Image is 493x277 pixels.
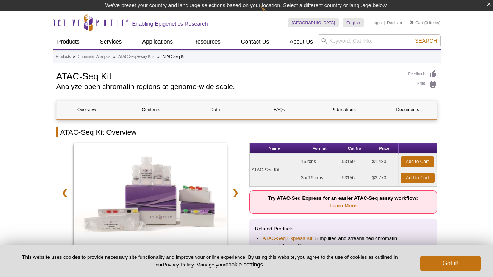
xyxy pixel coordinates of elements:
[185,101,245,119] a: Data
[371,20,382,25] a: Login
[225,261,263,268] button: cookie settings
[227,184,244,201] a: ❯
[56,83,401,90] h2: Analyze open chromatin regions at genome-wide scale.
[318,34,441,47] input: Keyword, Cat. No.
[370,170,398,186] td: $3,770
[313,101,374,119] a: Publications
[408,70,437,78] a: Feedback
[340,170,370,186] td: 53156
[384,18,385,27] li: |
[118,53,154,60] a: ATAC-Seq Assay Kits
[343,18,364,27] a: English
[255,225,431,233] p: Related Products:
[250,154,299,186] td: ATAC-Seq Kit
[268,195,418,209] strong: Try ATAC-Seq Express for an easier ATAC-Seq assay workflow:
[189,34,225,49] a: Resources
[420,256,481,271] button: Got it!
[74,143,227,247] a: ATAC-Seq Kit
[138,34,177,49] a: Applications
[410,18,441,27] li: (0 items)
[415,38,437,44] span: Search
[263,235,424,250] li: : Simplified and streamlined chromatin accessibility profiling
[410,20,413,24] img: Your Cart
[340,143,370,154] th: Cat No.
[56,53,71,60] a: Products
[249,101,309,119] a: FAQs
[299,143,340,154] th: Format
[263,235,312,242] a: ATAC-Seq Express Kit
[410,20,423,25] a: Cart
[299,170,340,186] td: 3 x 16 rxns
[413,37,439,44] button: Search
[236,34,274,49] a: Contact Us
[163,262,193,268] a: Privacy Policy
[162,54,185,59] li: ATAC-Seq Kit
[56,70,401,81] h1: ATAC-Seq Kit
[12,254,408,268] p: This website uses cookies to provide necessary site functionality and improve your online experie...
[121,101,181,119] a: Contents
[132,20,208,27] h2: Enabling Epigenetics Research
[340,154,370,170] td: 53150
[74,143,227,245] img: ATAC-Seq Kit
[157,54,160,59] li: »
[56,184,73,201] a: ❮
[408,80,437,89] a: Print
[401,173,435,183] a: Add to Cart
[330,203,357,209] a: Learn More
[401,156,434,167] a: Add to Cart
[95,34,127,49] a: Services
[261,6,281,23] img: Change Here
[78,53,110,60] a: Chromatin Analysis
[113,54,116,59] li: »
[73,54,75,59] li: »
[387,20,402,25] a: Register
[56,127,437,137] h2: ATAC-Seq Kit Overview
[53,34,84,49] a: Products
[370,154,398,170] td: $1,480
[288,18,339,27] a: [GEOGRAPHIC_DATA]
[57,101,117,119] a: Overview
[370,143,398,154] th: Price
[250,143,299,154] th: Name
[377,101,438,119] a: Documents
[285,34,318,49] a: About Us
[299,154,340,170] td: 16 rxns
